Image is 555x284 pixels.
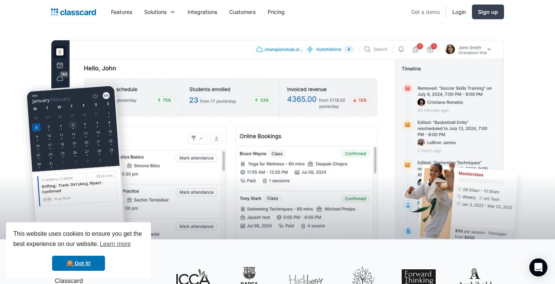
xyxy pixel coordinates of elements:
a: Logo [51,7,96,17]
a: Integrations [182,3,223,20]
span: This website uses cookies to ensure you get the best experience on our website. [13,229,144,250]
a: Customers [223,3,262,20]
a: Sign up [472,5,504,19]
div: Sign up [478,8,498,16]
a: learn more about cookies [99,238,132,250]
a: Pricing [262,3,291,20]
div: cookieconsent [6,222,151,278]
a: dismiss cookie message [52,256,105,271]
a: Login [446,3,472,20]
a: Features [105,3,138,20]
div: Solutions [144,8,166,16]
div: Solutions [138,3,182,20]
a: Get a demo [405,3,446,20]
div: Open Intercom Messenger [529,258,547,276]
